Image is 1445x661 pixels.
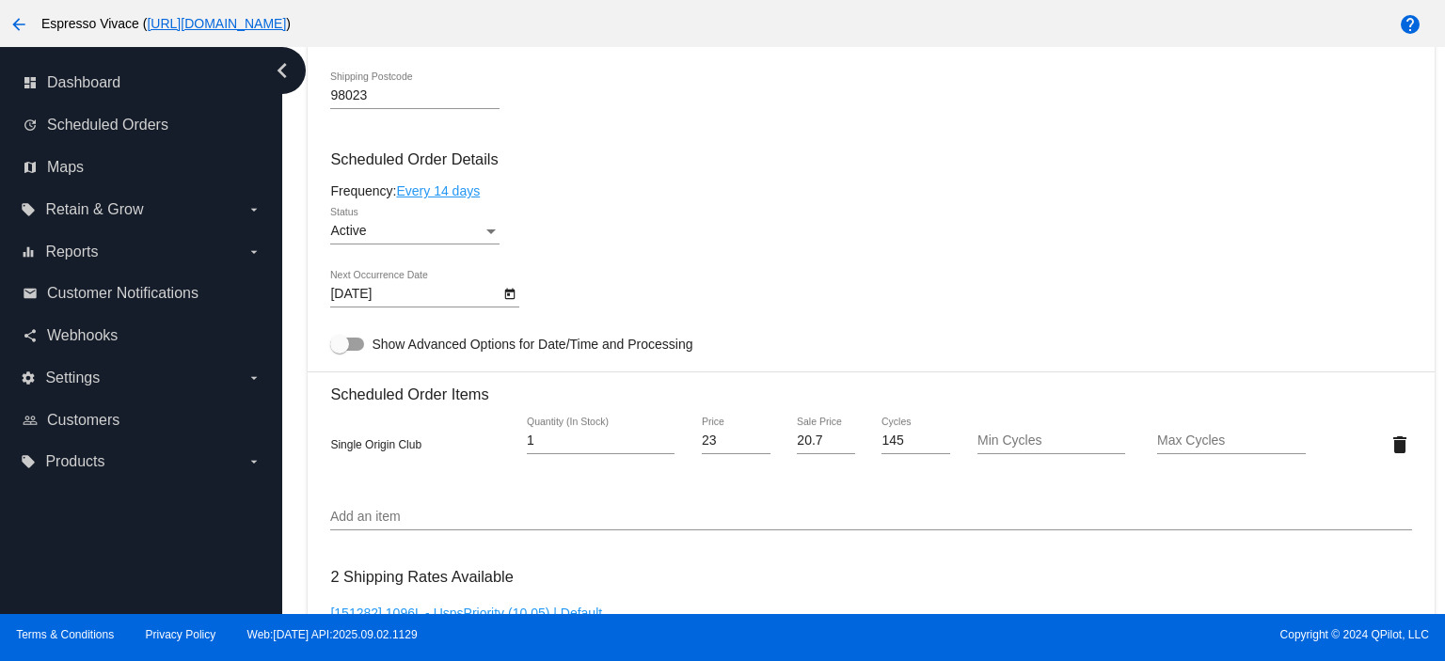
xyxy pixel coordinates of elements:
i: arrow_drop_down [246,454,262,469]
span: Single Origin Club [330,438,421,451]
input: Add an item [330,510,1411,525]
span: Products [45,453,104,470]
mat-icon: help [1399,13,1421,36]
i: settings [21,370,36,386]
i: local_offer [21,454,36,469]
input: Sale Price [797,433,854,449]
i: people_outline [23,413,38,428]
span: Active [330,223,366,238]
a: [URL][DOMAIN_NAME] [147,16,286,31]
i: arrow_drop_down [246,244,262,260]
i: email [23,286,38,301]
span: Copyright © 2024 QPilot, LLC [738,628,1429,641]
h3: Scheduled Order Items [330,371,1411,403]
h3: 2 Shipping Rates Available [330,557,513,597]
span: Dashboard [47,74,120,91]
i: dashboard [23,75,38,90]
i: chevron_left [267,55,297,86]
a: update Scheduled Orders [23,110,262,140]
i: share [23,328,38,343]
input: Max Cycles [1157,433,1305,449]
span: Espresso Vivace ( ) [41,16,291,31]
input: Min Cycles [977,433,1125,449]
span: Webhooks [47,327,118,344]
a: people_outline Customers [23,405,262,435]
i: arrow_drop_down [246,370,262,386]
a: [151282] 1096L - UspsPriority (10.05) | Default [330,606,602,621]
a: Privacy Policy [146,628,216,641]
h3: Scheduled Order Details [330,150,1411,168]
a: map Maps [23,152,262,182]
span: Show Advanced Options for Date/Time and Processing [372,335,692,354]
span: Reports [45,244,98,260]
a: Terms & Conditions [16,628,114,641]
span: Settings [45,370,100,386]
i: map [23,160,38,175]
input: Next Occurrence Date [330,287,500,302]
button: Open calendar [500,283,519,303]
span: Customer Notifications [47,285,198,302]
span: Maps [47,159,84,176]
input: Shipping Postcode [330,88,500,103]
div: Frequency: [330,183,1411,198]
mat-select: Status [330,224,500,239]
input: Quantity (In Stock) [527,433,675,449]
mat-icon: arrow_back [8,13,30,36]
i: update [23,118,38,133]
input: Price [702,433,770,449]
span: Customers [47,412,119,429]
span: Scheduled Orders [47,117,168,134]
i: equalizer [21,244,36,260]
a: share Webhooks [23,321,262,351]
i: local_offer [21,202,36,217]
mat-icon: delete [1389,433,1411,456]
a: Every 14 days [396,183,480,198]
a: Web:[DATE] API:2025.09.02.1129 [247,628,418,641]
i: arrow_drop_down [246,202,262,217]
span: Retain & Grow [45,201,143,218]
a: email Customer Notifications [23,278,262,308]
a: dashboard Dashboard [23,68,262,98]
input: Cycles [881,433,950,449]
